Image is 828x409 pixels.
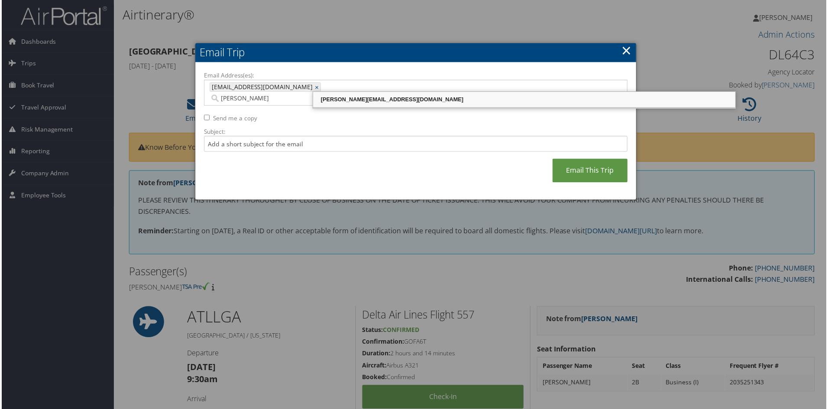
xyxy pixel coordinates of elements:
label: Subject: [203,128,628,136]
label: Email Address(es): [203,71,628,80]
a: × [314,83,320,92]
a: Email This Trip [553,159,628,183]
a: × [622,42,632,59]
label: Send me a copy [212,114,256,123]
span: [EMAIL_ADDRESS][DOMAIN_NAME] [209,83,312,92]
input: Email address (Separate multiple email addresses with commas) [209,94,517,103]
input: Add a short subject for the email [203,136,628,152]
div: [PERSON_NAME][EMAIL_ADDRESS][DOMAIN_NAME] [314,96,735,104]
h2: Email Trip [194,43,637,62]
